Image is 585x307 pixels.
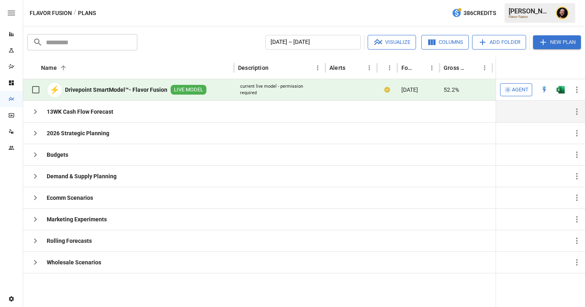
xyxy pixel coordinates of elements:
button: Description column menu [312,62,323,74]
button: Agent [500,83,532,96]
b: Drivepoint SmartModel™- Flavor Fusion [65,86,167,94]
div: ⚡ [48,83,62,97]
button: Forecast start column menu [426,62,438,74]
span: 386 Credits [464,8,496,18]
button: Sort [468,62,479,74]
button: Sort [415,62,426,74]
div: Your plan has changes in Excel that are not reflected in the Drivepoint Data Warehouse, select "S... [384,86,390,94]
div: Name [41,65,57,71]
button: Visualize [368,35,416,50]
button: 386Credits [448,6,499,21]
button: Alerts column menu [364,62,375,74]
button: Sort [377,62,389,74]
img: g5qfjXmAAAAABJRU5ErkJggg== [557,86,565,94]
b: Demand & Supply Planning [47,172,117,180]
div: Description [238,65,269,71]
b: 13WK Cash Flow Forecast [47,108,113,116]
button: Sort [346,62,357,74]
div: [DATE] [397,79,440,101]
div: Alerts [329,65,345,71]
b: Marketing Experiments [47,215,107,223]
button: Gross Margin column menu [479,62,490,74]
img: quick-edit-flash.b8aec18c.svg [540,86,548,94]
div: Flavor Fusion [509,15,551,19]
button: New Plan [533,35,581,49]
img: Ciaran Nugent [556,6,569,19]
button: Sort [269,62,281,74]
button: Sort [58,62,69,74]
span: 52.2% [444,86,459,94]
b: Budgets [47,151,68,159]
div: Open in Excel [557,86,565,94]
div: Open in Quick Edit [540,86,548,94]
div: [PERSON_NAME] [509,7,551,15]
button: Ciaran Nugent [551,2,574,24]
button: Status column menu [384,62,395,74]
button: Columns [421,35,469,50]
b: Rolling Forecasts [47,237,92,245]
div: / [74,8,76,18]
b: 2026 Strategic Planning [47,129,109,137]
div: Gross Margin [444,65,467,71]
div: Forecast start [401,65,414,71]
b: Wholesale Scenarios [47,258,101,266]
button: [DATE] – [DATE] [265,35,361,50]
span: LIVE MODEL [171,86,206,94]
button: Flavor Fusion [30,8,72,18]
b: Ecomm Scenarios [47,194,93,202]
div: current live model - permission required [240,83,319,96]
button: Add Folder [472,35,526,50]
button: Sort [574,62,585,74]
span: Agent [512,85,529,95]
